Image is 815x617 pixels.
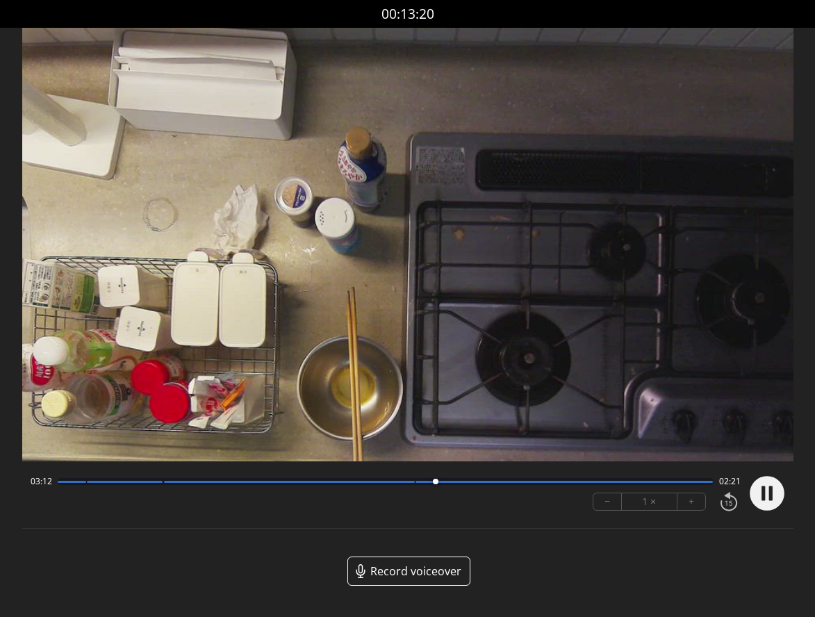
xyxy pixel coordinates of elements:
button: − [593,493,622,510]
span: Record voiceover [370,563,461,579]
span: 03:12 [31,476,52,487]
a: Record voiceover [347,557,470,586]
a: 00:13:20 [381,4,434,24]
button: + [677,493,705,510]
div: 1 × [622,493,677,510]
span: 02:21 [719,476,741,487]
